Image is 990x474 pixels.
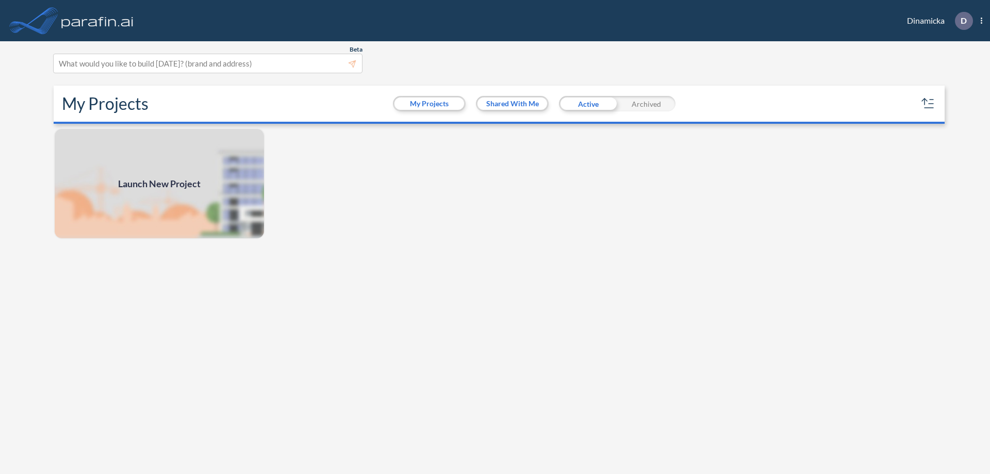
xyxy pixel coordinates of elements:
[54,128,265,239] a: Launch New Project
[477,97,547,110] button: Shared With Me
[59,10,136,31] img: logo
[350,45,362,54] span: Beta
[394,97,464,110] button: My Projects
[892,12,982,30] div: Dinamicka
[54,128,265,239] img: add
[118,177,201,191] span: Launch New Project
[62,94,148,113] h2: My Projects
[961,16,967,25] p: D
[920,95,936,112] button: sort
[617,96,675,111] div: Archived
[559,96,617,111] div: Active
